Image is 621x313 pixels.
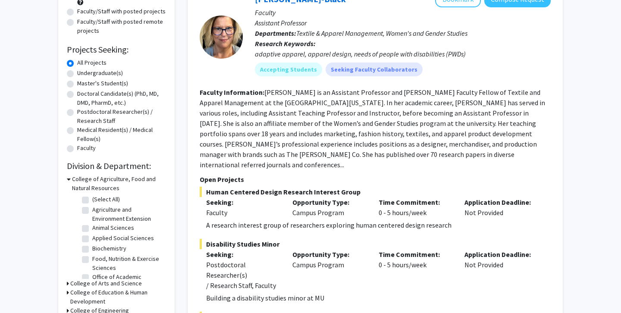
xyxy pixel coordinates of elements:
h3: College of Education & Human Development [70,288,166,306]
b: Faculty Information: [200,88,264,97]
div: adaptive apparel, apparel design, needs of people with disabilities (PWDs) [255,49,551,59]
b: Departments: [255,29,296,38]
label: Doctoral Candidate(s) (PhD, MD, DMD, PharmD, etc.) [77,89,166,107]
div: Not Provided [458,197,544,218]
p: Time Commitment: [379,197,452,207]
div: 0 - 5 hours/week [372,249,458,291]
label: Food, Nutrition & Exercise Sciences [92,254,164,272]
span: Disability Studies Minor [200,239,551,249]
label: (Select All) [92,195,120,204]
div: Postdoctoral Researcher(s) / Research Staff, Faculty [206,260,279,291]
label: Faculty/Staff with posted remote projects [77,17,166,35]
label: Faculty [77,144,96,153]
div: Campus Program [286,197,372,218]
div: Campus Program [286,249,372,291]
p: Time Commitment: [379,249,452,260]
h3: College of Arts and Science [70,279,142,288]
label: Office of Academic Programs [92,272,164,291]
p: A research interest group of researchers exploring human centered design research [206,220,551,230]
label: Biochemistry [92,244,126,253]
div: Faculty [206,207,279,218]
label: All Projects [77,58,107,67]
iframe: Chat [6,274,37,307]
span: Textile & Apparel Management, Women's and Gender Studies [296,29,467,38]
label: Master's Student(s) [77,79,128,88]
p: Opportunity Type: [292,197,366,207]
p: Seeking: [206,197,279,207]
span: Human Centered Design Research Interest Group [200,187,551,197]
label: Undergraduate(s) [77,69,123,78]
label: Animal Sciences [92,223,134,232]
mat-chip: Accepting Students [255,63,322,76]
label: Applied Social Sciences [92,234,154,243]
div: Not Provided [458,249,544,291]
p: Opportunity Type: [292,249,366,260]
h2: Division & Department: [67,161,166,171]
p: Application Deadline: [464,197,538,207]
div: 0 - 5 hours/week [372,197,458,218]
mat-chip: Seeking Faculty Collaborators [326,63,423,76]
p: Seeking: [206,249,279,260]
p: Building a disability studies minor at MU [206,293,551,303]
fg-read-more: [PERSON_NAME] is an Assistant Professor and [PERSON_NAME] Faculty Fellow of Textile and Apparel M... [200,88,545,169]
b: Research Keywords: [255,39,316,48]
h3: College of Agriculture, Food and Natural Resources [72,175,166,193]
label: Agriculture and Environment Extension [92,205,164,223]
p: Application Deadline: [464,249,538,260]
label: Postdoctoral Researcher(s) / Research Staff [77,107,166,125]
p: Open Projects [200,174,551,185]
label: Faculty/Staff with posted projects [77,7,166,16]
h2: Projects Seeking: [67,44,166,55]
p: Assistant Professor [255,18,551,28]
p: Faculty [255,7,551,18]
label: Medical Resident(s) / Medical Fellow(s) [77,125,166,144]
